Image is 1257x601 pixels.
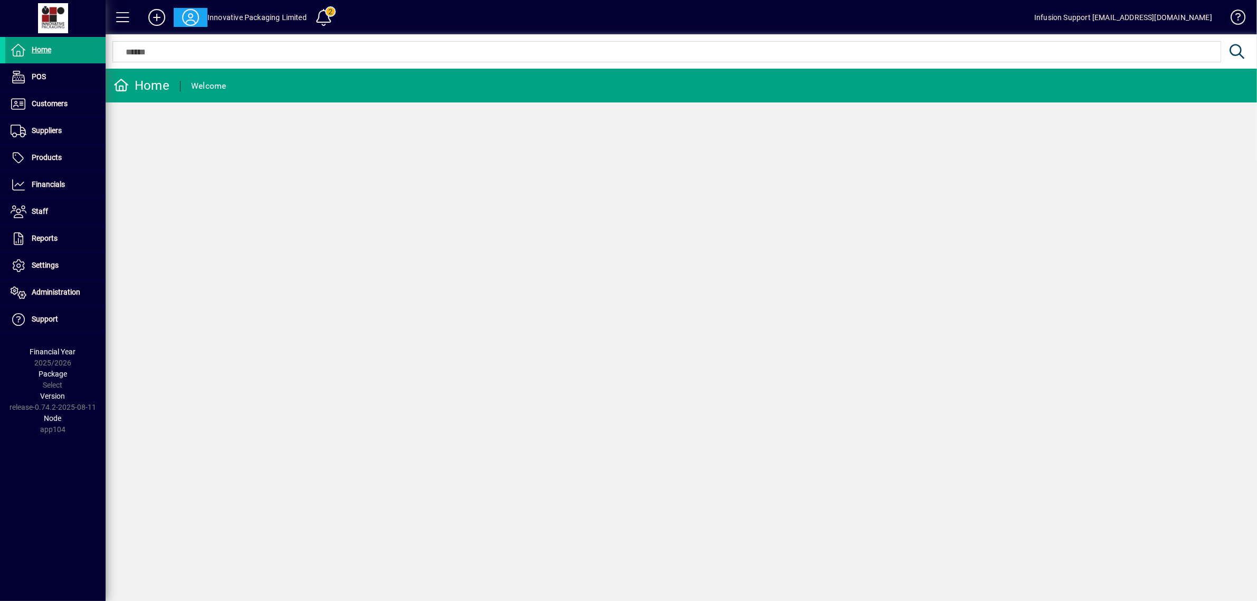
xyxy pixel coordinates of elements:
[32,234,58,242] span: Reports
[5,64,106,90] a: POS
[5,252,106,279] a: Settings
[5,145,106,171] a: Products
[5,226,106,252] a: Reports
[114,77,169,94] div: Home
[32,180,65,189] span: Financials
[5,199,106,225] a: Staff
[5,306,106,333] a: Support
[207,9,307,26] div: Innovative Packaging Limited
[1223,2,1244,36] a: Knowledge Base
[5,172,106,198] a: Financials
[32,315,58,323] span: Support
[140,8,174,27] button: Add
[5,91,106,117] a: Customers
[32,288,80,296] span: Administration
[39,370,67,378] span: Package
[5,279,106,306] a: Administration
[32,45,51,54] span: Home
[32,99,68,108] span: Customers
[41,392,65,400] span: Version
[32,153,62,162] span: Products
[30,348,76,356] span: Financial Year
[5,118,106,144] a: Suppliers
[32,207,48,215] span: Staff
[174,8,207,27] button: Profile
[32,126,62,135] span: Suppliers
[32,72,46,81] span: POS
[44,414,62,422] span: Node
[32,261,59,269] span: Settings
[1034,9,1212,26] div: Infusion Support [EMAIL_ADDRESS][DOMAIN_NAME]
